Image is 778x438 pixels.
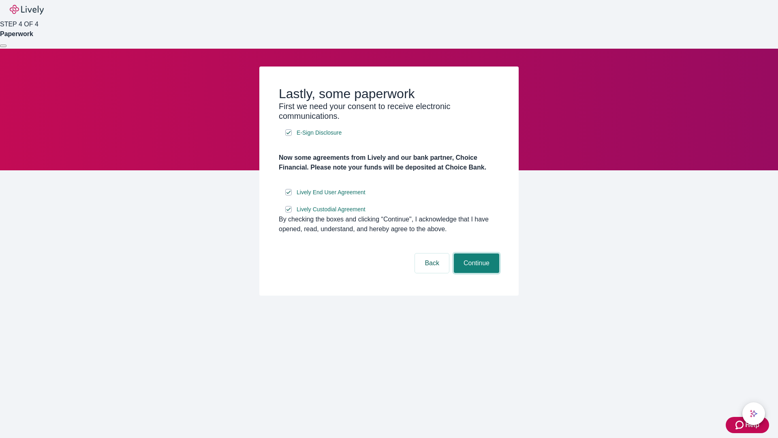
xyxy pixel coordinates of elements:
[726,417,769,433] button: Zendesk support iconHelp
[295,128,343,138] a: e-sign disclosure document
[735,420,745,430] svg: Zendesk support icon
[279,86,499,101] h2: Lastly, some paperwork
[454,253,499,273] button: Continue
[279,215,499,234] div: By checking the boxes and clicking “Continue", I acknowledge that I have opened, read, understand...
[750,410,758,418] svg: Lively AI Assistant
[10,5,44,15] img: Lively
[279,153,499,172] h4: Now some agreements from Lively and our bank partner, Choice Financial. Please note your funds wi...
[295,187,367,198] a: e-sign disclosure document
[742,402,765,425] button: chat
[297,129,342,137] span: E-Sign Disclosure
[297,188,365,197] span: Lively End User Agreement
[745,420,759,430] span: Help
[297,205,365,214] span: Lively Custodial Agreement
[279,101,499,121] h3: First we need your consent to receive electronic communications.
[415,253,449,273] button: Back
[295,204,367,215] a: e-sign disclosure document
